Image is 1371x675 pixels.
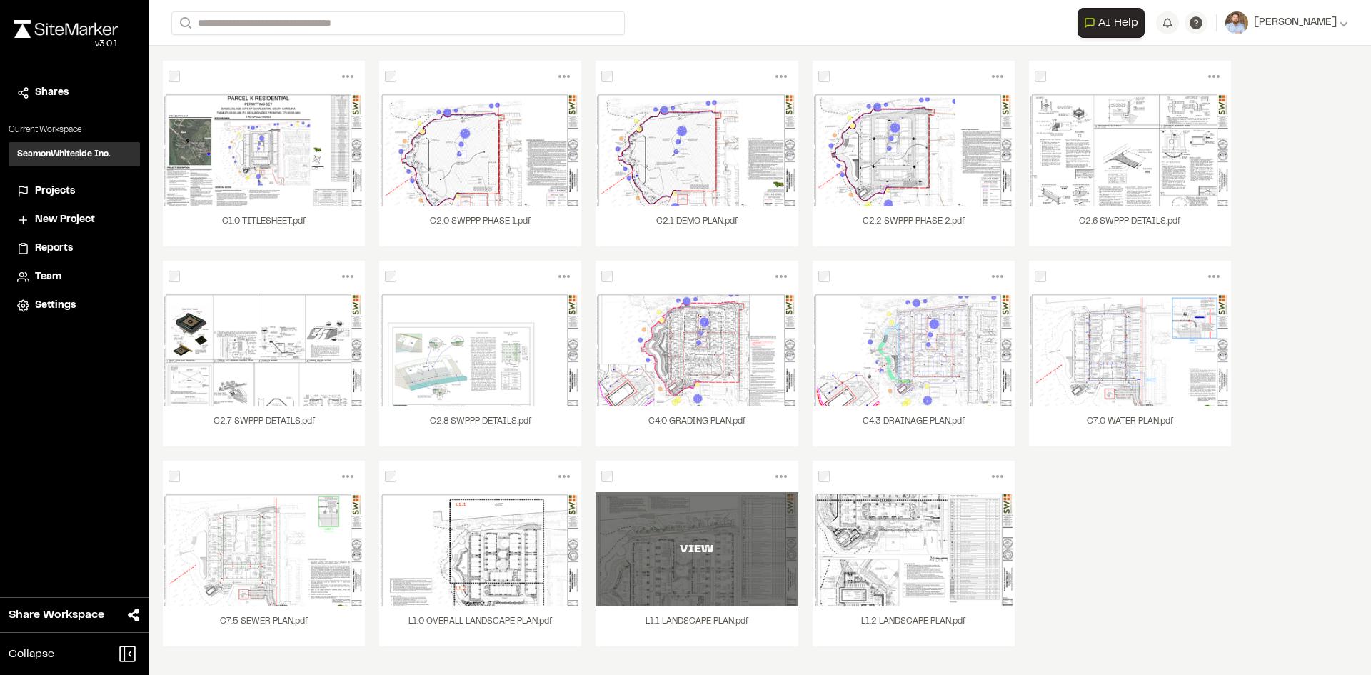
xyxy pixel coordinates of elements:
[14,38,118,51] div: Oh geez...please don't...
[35,298,76,314] span: Settings
[35,212,95,228] span: New Project
[17,298,131,314] a: Settings
[813,206,1015,246] div: C2.2 SWPPP PHASE 2.pdf
[9,646,54,663] span: Collapse
[17,148,111,161] h3: SeamonWhiteside Inc.
[379,206,581,246] div: C2.0 SWPPP PHASE 1.pdf
[813,406,1015,446] div: C4.3 DRAINAGE PLAN.pdf
[1225,11,1248,34] img: User
[163,206,365,246] div: C1.0 TITLESHEET.pdf
[1078,8,1145,38] button: Open AI Assistant
[171,11,197,35] button: Search
[9,124,140,136] p: Current Workspace
[1078,8,1150,38] div: Open AI Assistant
[17,269,131,285] a: Team
[17,85,131,101] a: Shares
[9,606,104,624] span: Share Workspace
[379,406,581,446] div: C2.8 SWPPP DETAILS.pdf
[596,606,798,646] div: L1.1 LANDSCAPE PLAN.pdf
[17,241,131,256] a: Reports
[163,606,365,646] div: C7.5 SEWER PLAN.pdf
[163,406,365,446] div: C2.7 SWPPP DETAILS.pdf
[1254,15,1337,31] span: [PERSON_NAME]
[596,406,798,446] div: C4.0 GRADING PLAN.pdf
[813,606,1015,646] div: L1.2 LANDSCAPE PLAN.pdf
[35,85,69,101] span: Shares
[35,184,75,199] span: Projects
[17,184,131,199] a: Projects
[1098,14,1138,31] span: AI Help
[35,269,61,285] span: Team
[379,606,581,646] div: L1.0 OVERALL LANDSCAPE PLAN.pdf
[596,541,798,558] div: VIEW
[1029,206,1231,246] div: C2.6 SWPPP DETAILS.pdf
[1225,11,1348,34] button: [PERSON_NAME]
[35,241,73,256] span: Reports
[14,20,118,38] img: rebrand.png
[1029,406,1231,446] div: C7.0 WATER PLAN.pdf
[596,206,798,246] div: C2.1 DEMO PLAN.pdf
[17,212,131,228] a: New Project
